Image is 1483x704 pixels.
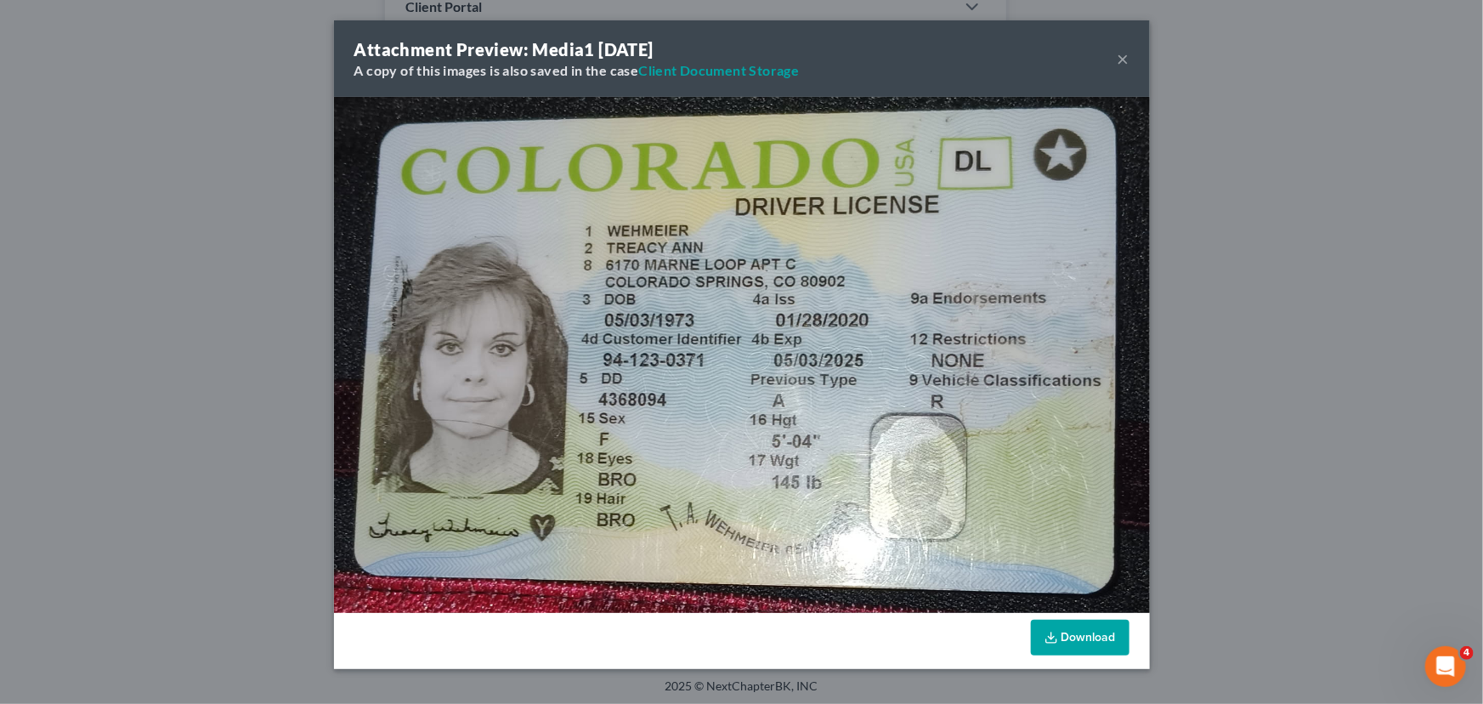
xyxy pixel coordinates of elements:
[334,97,1150,613] img: 17baf652-2101-4707-858b-8e09e785a457.jpg
[1118,48,1129,69] button: ×
[354,39,654,60] strong: Attachment Preview: Media1 [DATE]
[1425,646,1466,687] iframe: Intercom live chat
[1460,646,1474,660] span: 4
[638,62,799,78] a: Client Document Storage
[1031,620,1129,656] a: Download
[354,61,800,80] div: A copy of this images is also saved in the case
